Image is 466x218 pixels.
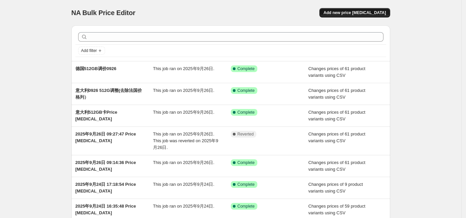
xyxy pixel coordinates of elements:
[319,8,390,17] button: Add new price [MEDICAL_DATA]
[153,160,214,165] span: This job ran on 2025年9月26日.
[75,131,136,143] span: 2025年9月26日 09:27:47 Price [MEDICAL_DATA]
[78,47,105,55] button: Add filter
[238,160,255,165] span: Complete
[153,131,218,150] span: This job ran on 2025年9月26日. This job was reverted on 2025年9月26日.
[308,131,365,143] span: Changes prices of 61 product variants using CSV
[75,204,136,215] span: 2025年9月24日 16:35:48 Price [MEDICAL_DATA]
[153,182,214,187] span: This job ran on 2025年9月24日.
[75,110,117,121] span: 意大利512GB卡Price [MEDICAL_DATA]
[71,9,136,16] span: NA Bulk Price Editor
[238,131,254,137] span: Reverted
[238,110,255,115] span: Complete
[153,88,214,93] span: This job ran on 2025年9月26日.
[308,204,365,215] span: Changes prices of 59 product variants using CSV
[153,66,214,71] span: This job ran on 2025年9月26日.
[308,160,365,172] span: Changes prices of 61 product variants using CSV
[153,204,214,209] span: This job ran on 2025年9月24日.
[238,182,255,187] span: Complete
[308,182,363,194] span: Changes prices of 9 product variants using CSV
[238,204,255,209] span: Complete
[75,182,136,194] span: 2025年9月24日 17:18:54 Price [MEDICAL_DATA]
[308,66,365,78] span: Changes prices of 61 product variants using CSV
[323,10,386,15] span: Add new price [MEDICAL_DATA]
[308,110,365,121] span: Changes prices of 61 product variants using CSV
[75,160,136,172] span: 2025年9月26日 09:14:36 Price [MEDICAL_DATA]
[75,88,142,100] span: 意大利0926 512G调整(去除法国价格列）
[238,66,255,71] span: Complete
[238,88,255,93] span: Complete
[75,66,116,71] span: 德国512GB调价0926
[153,110,214,115] span: This job ran on 2025年9月26日.
[81,48,97,53] span: Add filter
[308,88,365,100] span: Changes prices of 61 product variants using CSV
